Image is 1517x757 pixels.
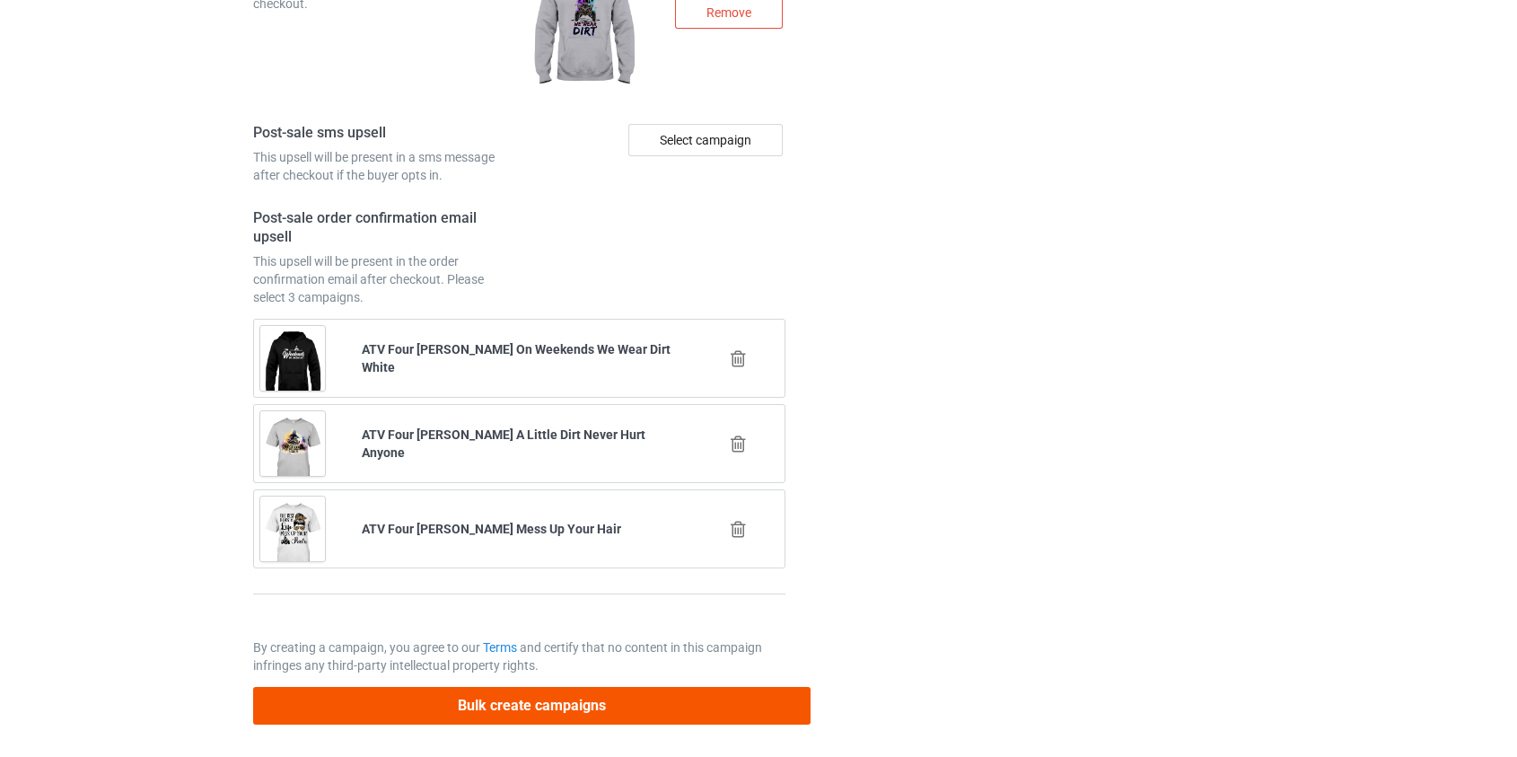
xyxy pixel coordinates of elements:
[362,342,671,374] b: ATV Four [PERSON_NAME] On Weekends We Wear Dirt White
[253,638,786,674] p: By creating a campaign, you agree to our and certify that no content in this campaign infringes a...
[253,252,513,306] div: This upsell will be present in the order confirmation email after checkout. Please select 3 campa...
[362,427,645,460] b: ATV Four [PERSON_NAME] A Little Dirt Never Hurt Anyone
[253,148,513,184] div: This upsell will be present in a sms message after checkout if the buyer opts in.
[628,124,783,156] div: Select campaign
[253,687,811,724] button: Bulk create campaigns
[483,640,517,655] a: Terms
[253,209,513,246] h4: Post-sale order confirmation email upsell
[253,124,513,143] h4: Post-sale sms upsell
[362,522,621,536] b: ATV Four [PERSON_NAME] Mess Up Your Hair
